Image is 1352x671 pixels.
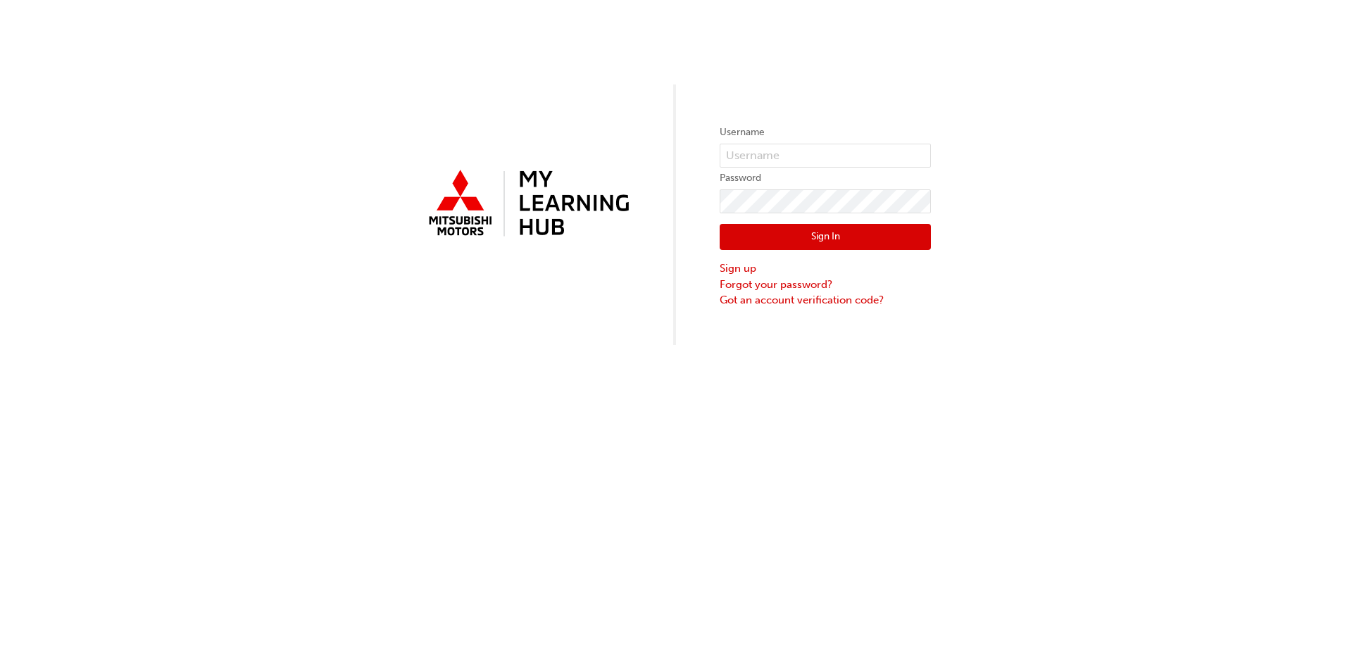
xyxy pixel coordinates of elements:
a: Forgot your password? [720,277,931,293]
a: Sign up [720,261,931,277]
label: Username [720,124,931,141]
label: Password [720,170,931,187]
input: Username [720,144,931,168]
img: mmal [421,164,632,244]
a: Got an account verification code? [720,292,931,308]
button: Sign In [720,224,931,251]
